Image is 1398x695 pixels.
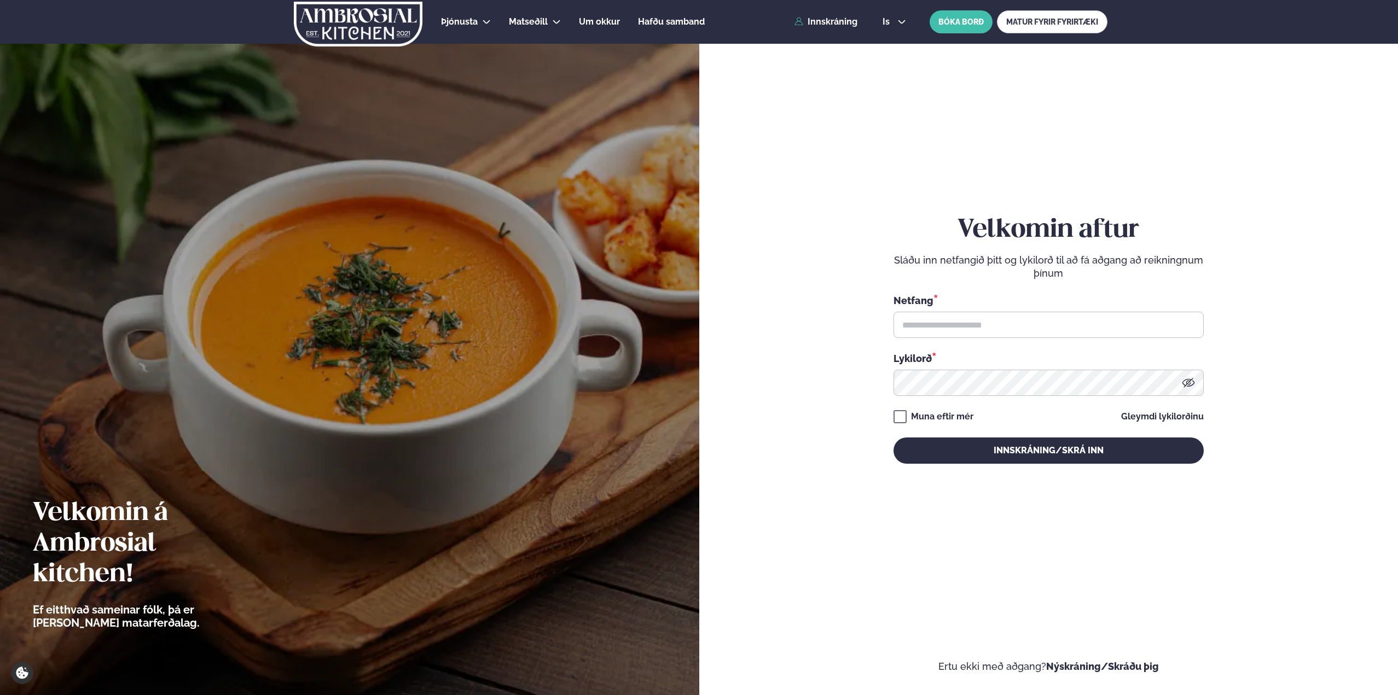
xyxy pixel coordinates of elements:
[33,603,260,629] p: Ef eitthvað sameinar fólk, þá er [PERSON_NAME] matarferðalag.
[11,662,33,684] a: Cookie settings
[509,16,548,27] span: Matseðill
[997,10,1107,33] a: MATUR FYRIR FYRIRTÆKI
[638,16,705,27] span: Hafðu samband
[579,15,620,28] a: Um okkur
[293,2,424,46] img: logo
[441,15,478,28] a: Þjónusta
[33,498,260,590] h2: Velkomin á Ambrosial kitchen!
[930,10,993,33] button: BÓKA BORÐ
[883,17,893,26] span: is
[441,16,478,27] span: Þjónusta
[894,351,1204,365] div: Lykilorð
[509,15,548,28] a: Matseðill
[794,17,857,27] a: Innskráning
[894,293,1204,307] div: Netfang
[1046,661,1159,672] a: Nýskráning/Skráðu þig
[1121,412,1204,421] a: Gleymdi lykilorðinu
[874,17,915,26] button: is
[894,254,1204,280] p: Sláðu inn netfangið þitt og lykilorð til að fá aðgang að reikningnum þínum
[732,660,1366,673] p: Ertu ekki með aðgang?
[894,437,1204,464] button: Innskráning/Skrá inn
[894,215,1204,246] h2: Velkomin aftur
[579,16,620,27] span: Um okkur
[638,15,705,28] a: Hafðu samband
